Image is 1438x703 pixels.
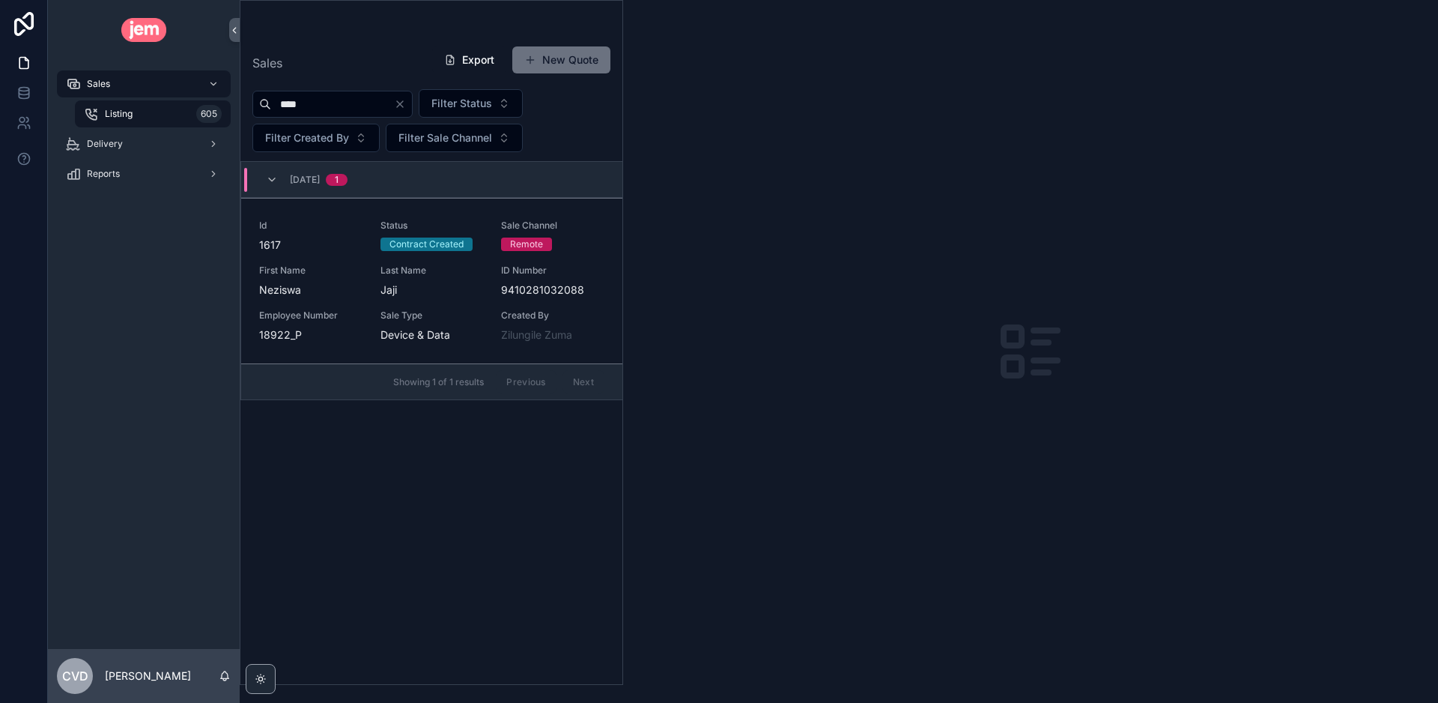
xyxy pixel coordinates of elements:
span: 1617 [259,238,362,253]
img: App logo [121,18,167,42]
span: Showing 1 of 1 results [393,376,484,388]
span: Reports [87,168,120,180]
span: Listing [105,108,133,120]
span: Filter Sale Channel [398,130,492,145]
a: Listing605 [75,100,231,127]
span: [DATE] [290,174,320,186]
div: scrollable content [48,60,240,207]
button: Select Button [252,124,380,152]
a: Delivery [57,130,231,157]
span: Status [380,220,484,232]
span: Cvd [62,667,88,685]
span: Sale Type [380,310,484,322]
button: Select Button [386,124,523,152]
span: Sales [252,54,282,72]
span: Sales [87,78,110,90]
span: Sale Channel [501,220,604,232]
span: Neziswa [259,283,362,298]
a: Zilungile Zuma [501,328,572,343]
div: Remote [510,238,543,251]
button: Clear [394,98,412,110]
span: Last Name [380,265,484,277]
span: 9410281032088 [501,283,604,298]
p: [PERSON_NAME] [105,669,191,684]
div: 1 [335,174,339,186]
span: Employee Number [259,310,362,322]
a: Id1617StatusContract CreatedSale ChannelRemoteFirst NameNeziswaLast NameJajiID Number941028103208... [241,198,622,363]
button: New Quote [512,46,610,73]
span: Filter Status [431,96,492,111]
a: Sales [57,70,231,97]
span: Device & Data [380,328,484,343]
button: Select Button [419,89,523,118]
span: Filter Created By [265,130,349,145]
div: Contract Created [389,238,464,251]
span: Id [259,220,362,232]
button: Export [432,46,506,73]
span: First Name [259,265,362,277]
span: Delivery [87,138,123,150]
span: 18922_P [259,328,362,343]
span: Jaji [380,283,484,298]
span: ID Number [501,265,604,277]
span: Created By [501,310,604,322]
div: 605 [196,105,222,123]
a: Reports [57,160,231,187]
